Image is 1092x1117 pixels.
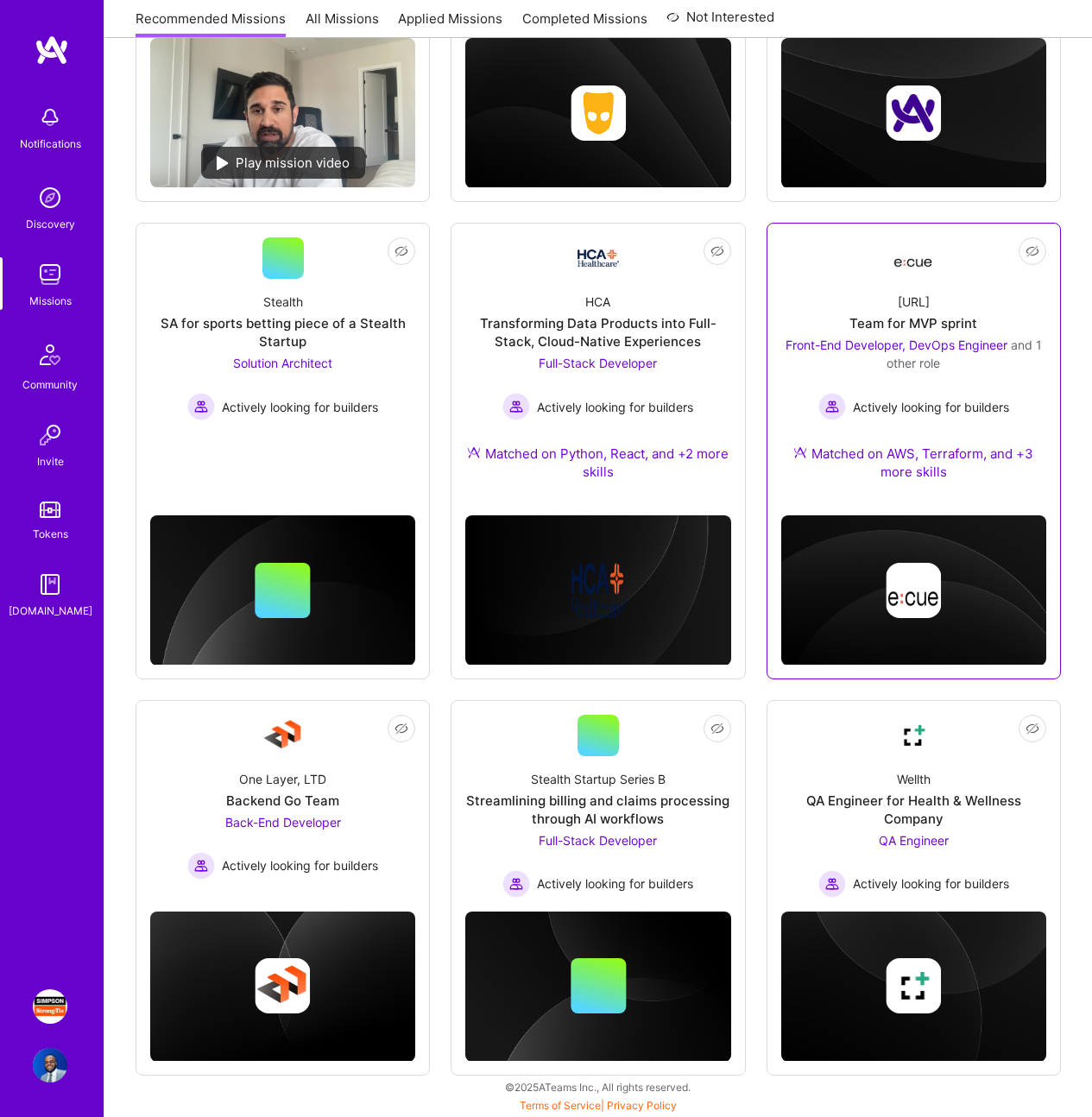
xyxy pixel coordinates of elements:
img: Company logo [886,85,941,141]
img: Company logo [886,958,941,1013]
a: User Avatar [28,1048,72,1082]
img: Ateam Purple Icon [793,445,807,459]
span: Front-End Developer, DevOps Engineer [786,338,1007,352]
div: © 2025 ATeams Inc., All rights reserved. [104,1065,1092,1108]
span: Actively looking for builders [222,398,378,416]
img: Ateam Purple Icon [467,445,481,459]
span: Actively looking for builders [853,398,1009,416]
i: icon EyeClosed [710,722,724,735]
div: Wellth [897,770,931,788]
div: Backend Go Team [226,792,339,810]
img: cover [465,912,730,1062]
div: HCA [585,293,610,311]
div: Stealth [263,293,303,311]
a: Privacy Policy [607,1099,677,1112]
img: cover [465,38,730,188]
img: Invite [33,418,67,452]
img: Actively looking for builders [818,870,846,898]
span: Actively looking for builders [853,874,1009,893]
img: cover [150,912,415,1062]
img: cover [465,515,730,666]
img: Company Logo [578,249,619,267]
i: icon EyeClosed [1026,722,1039,735]
div: Team for MVP sprint [849,314,977,332]
img: cover [781,515,1046,666]
i: icon EyeClosed [395,244,408,258]
img: cover [781,912,1046,1062]
img: Actively looking for builders [502,393,530,420]
div: SA for sports betting piece of a Stealth Startup [150,314,415,350]
a: Stealth Startup Series BStreamlining billing and claims processing through AI workflowsFull-Stack... [465,715,730,898]
a: Simpson Strong-Tie: DevOps [28,989,72,1024]
div: Missions [29,292,72,310]
img: Company Logo [262,715,304,756]
div: [URL] [898,293,930,311]
a: Recommended Missions [136,9,286,38]
span: Solution Architect [233,356,332,370]
div: Community [22,375,78,394]
img: Actively looking for builders [187,393,215,420]
a: Company Logo[URL]Team for MVP sprintFront-End Developer, DevOps Engineer and 1 other roleActively... [781,237,1046,502]
img: Company logo [886,563,941,618]
div: Matched on Python, React, and +2 more skills [465,445,730,481]
img: discovery [33,180,67,215]
img: cover [150,515,415,666]
img: Company logo [571,563,626,618]
i: icon EyeClosed [395,722,408,735]
img: Simpson Strong-Tie: DevOps [33,989,67,1024]
div: Discovery [26,215,75,233]
span: | [520,1099,677,1112]
img: User Avatar [33,1048,67,1082]
div: Play mission video [201,147,365,179]
img: Company Logo [893,243,934,274]
img: logo [35,35,69,66]
div: Tokens [33,525,68,543]
a: Terms of Service [520,1099,601,1112]
img: bell [33,100,67,135]
img: Company logo [256,958,311,1013]
img: tokens [40,502,60,518]
a: Applied Missions [398,9,502,38]
img: No Mission [150,38,415,187]
a: StealthSA for sports betting piece of a Stealth StartupSolution Architect Actively looking for bu... [150,237,415,444]
a: Company LogoOne Layer, LTDBackend Go TeamBack-End Developer Actively looking for buildersActively... [150,715,415,880]
div: [DOMAIN_NAME] [9,602,92,620]
div: Transforming Data Products into Full-Stack, Cloud-Native Experiences [465,314,730,350]
img: Actively looking for builders [187,852,215,880]
span: QA Engineer [879,833,949,848]
div: One Layer, LTD [239,770,326,788]
img: Company Logo [893,715,934,756]
div: Streamlining billing and claims processing through AI workflows [465,792,730,828]
span: Back-End Developer [225,815,341,830]
span: Actively looking for builders [222,856,378,874]
img: Company logo [571,85,626,141]
img: guide book [33,567,67,602]
img: Community [29,334,71,375]
span: Full-Stack Developer [539,833,657,848]
div: QA Engineer for Health & Wellness Company [781,792,1046,828]
div: Invite [37,452,64,470]
a: Company LogoWellthQA Engineer for Health & Wellness CompanyQA Engineer Actively looking for build... [781,715,1046,898]
div: Matched on AWS, Terraform, and +3 more skills [781,445,1046,481]
div: Notifications [20,135,81,153]
i: icon EyeClosed [1026,244,1039,258]
img: play [217,156,229,170]
img: teamwork [33,257,67,292]
i: icon EyeClosed [710,244,724,258]
a: All Missions [306,9,379,38]
a: Company LogoHCATransforming Data Products into Full-Stack, Cloud-Native ExperiencesFull-Stack Dev... [465,237,730,502]
img: cover [781,38,1046,188]
a: Completed Missions [522,9,647,38]
span: Actively looking for builders [537,398,693,416]
img: Actively looking for builders [818,393,846,420]
div: Stealth Startup Series B [531,770,666,788]
span: Actively looking for builders [537,874,693,893]
img: Actively looking for builders [502,870,530,898]
a: Not Interested [666,7,774,38]
span: Full-Stack Developer [539,356,657,370]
